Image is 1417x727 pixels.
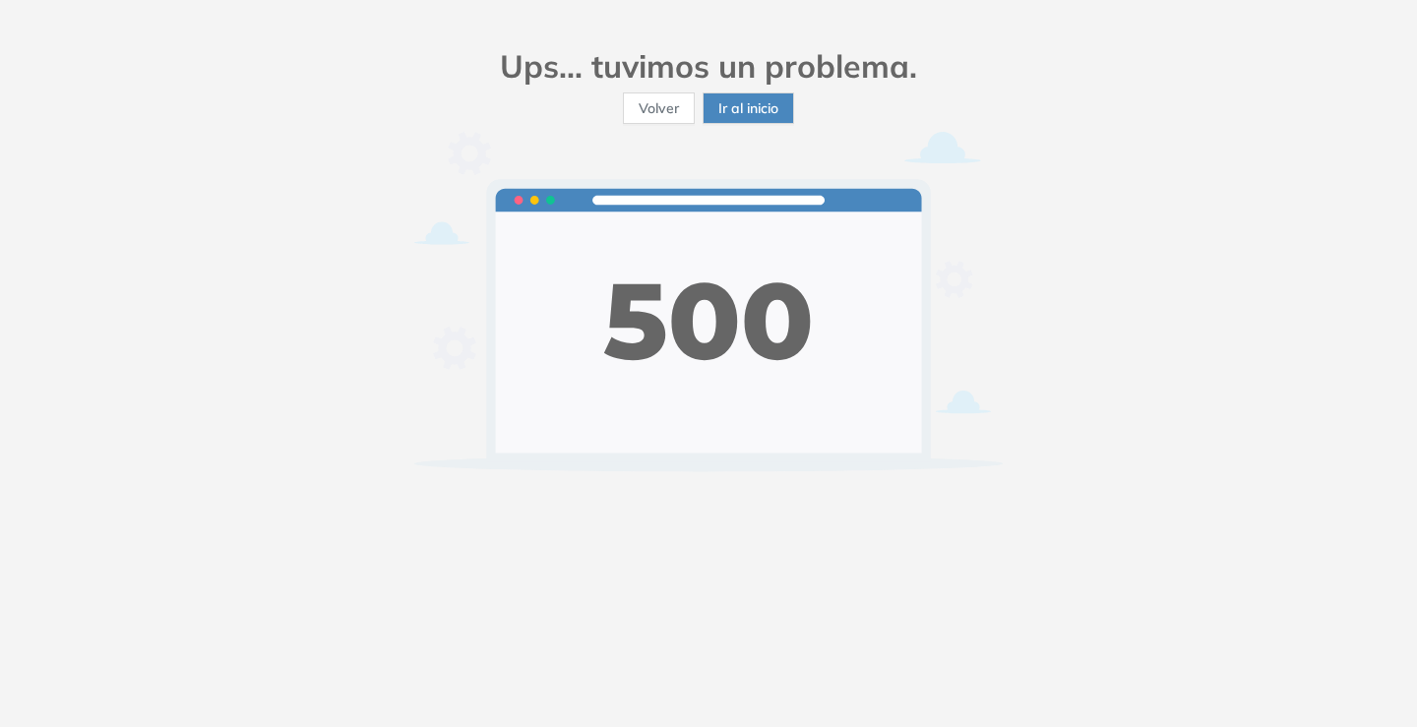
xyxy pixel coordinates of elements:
[413,132,1004,471] img: error
[639,97,679,119] span: Volver
[703,92,794,124] button: Ir al inicio
[718,97,778,119] span: Ir al inicio
[413,47,1004,85] h2: Ups... tuvimos un problema.
[623,92,695,124] button: Volver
